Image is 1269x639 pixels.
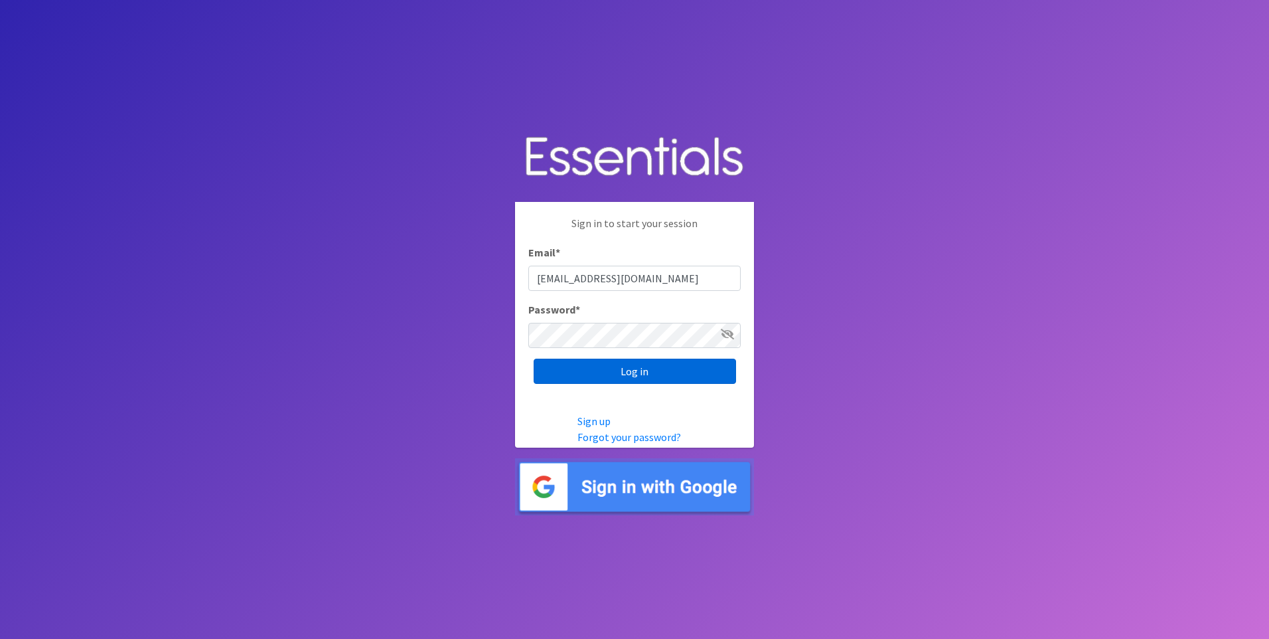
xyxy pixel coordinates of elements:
img: Human Essentials [515,124,754,192]
p: Sign in to start your session [528,215,741,244]
abbr: required [556,246,560,259]
abbr: required [575,303,580,316]
label: Password [528,302,580,318]
img: Sign in with Google [515,458,754,516]
input: Log in [534,359,736,384]
label: Email [528,244,560,260]
a: Sign up [577,414,611,428]
a: Forgot your password? [577,430,681,444]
